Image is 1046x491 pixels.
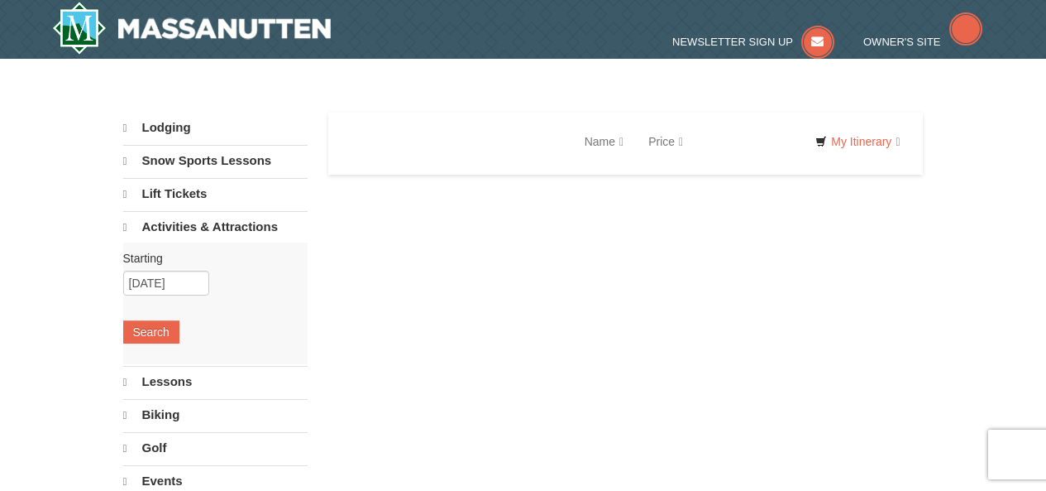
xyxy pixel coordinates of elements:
a: My Itinerary [805,129,910,154]
a: Snow Sports Lessons [123,145,308,176]
a: Lessons [123,366,308,397]
a: Biking [123,399,308,431]
a: Name [572,125,636,158]
a: Price [636,125,695,158]
a: Lift Tickets [123,178,308,209]
a: Owner's Site [863,36,982,48]
img: Massanutten Resort Logo [52,2,332,55]
a: Golf [123,432,308,464]
button: Search [123,320,179,344]
label: Starting [123,250,295,267]
span: Newsletter Sign Up [672,36,793,48]
a: Lodging [123,113,308,143]
a: Activities & Attractions [123,211,308,243]
a: Newsletter Sign Up [672,36,834,48]
span: Owner's Site [863,36,941,48]
a: Massanutten Resort [52,2,332,55]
